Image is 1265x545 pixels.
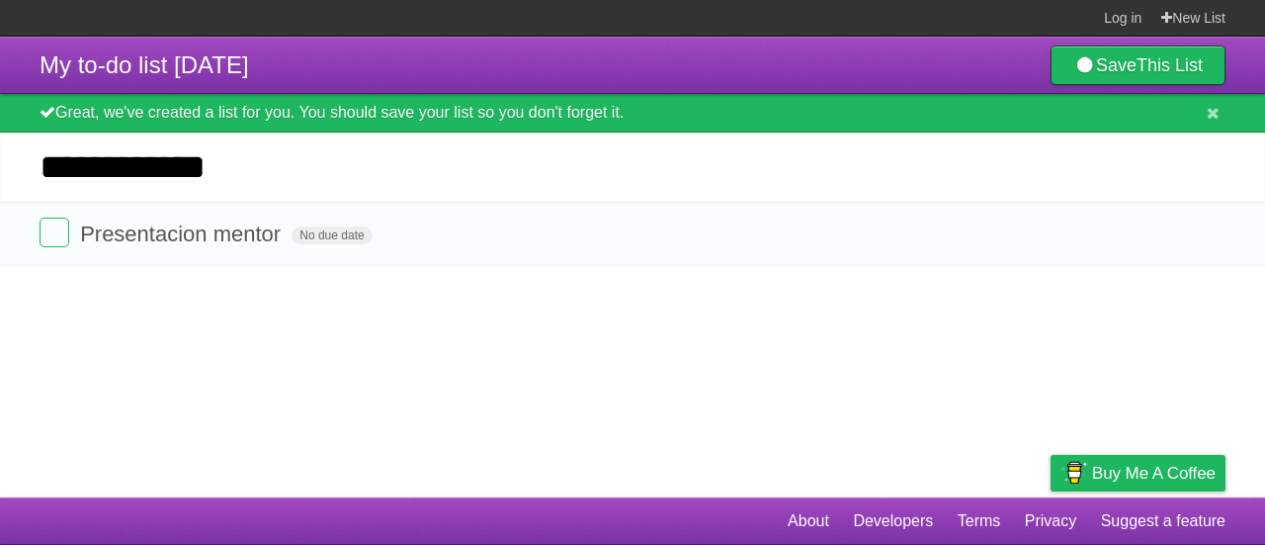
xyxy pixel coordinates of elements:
a: Developers [853,502,933,540]
a: SaveThis List [1051,45,1225,85]
a: About [788,502,829,540]
span: Buy me a coffee [1092,456,1216,491]
a: Buy me a coffee [1051,455,1225,492]
span: No due date [292,227,372,244]
span: Presentacion mentor [80,222,286,246]
a: Privacy [1025,502,1076,540]
span: My to-do list [DATE] [40,51,249,78]
a: Suggest a feature [1101,502,1225,540]
img: Buy me a coffee [1060,456,1087,490]
b: This List [1137,55,1203,75]
label: Done [40,218,69,247]
a: Terms [958,502,1001,540]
